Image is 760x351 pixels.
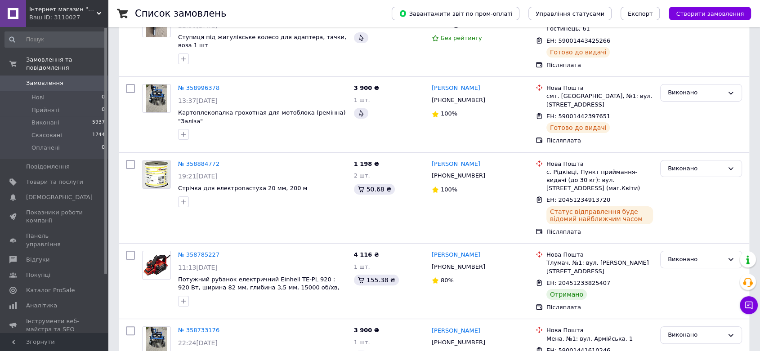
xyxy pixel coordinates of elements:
span: 1 шт. [354,263,370,270]
a: Створити замовлення [660,10,751,17]
span: 3 900 ₴ [354,84,379,91]
span: ЕН: 59001443425266 [546,37,610,44]
span: Скасовані [31,131,62,139]
span: 0 [102,106,105,114]
input: Пошук [4,31,106,48]
div: [PHONE_NUMBER] [430,170,487,182]
span: 1 шт. [354,339,370,346]
div: 50.68 ₴ [354,184,395,195]
button: Завантажити звіт по пром-оплаті [392,7,519,20]
span: Створити замовлення [676,10,744,17]
a: Ступиця під жигулівське колесо для адаптера, тачки, воза 1 шт [178,34,346,49]
div: Нова Пошта [546,160,653,168]
span: 1744 [92,131,105,139]
span: 80% [441,277,454,284]
button: Чат з покупцем [740,296,758,314]
span: Повідомлення [26,163,70,171]
div: Тлумач, №1: вул. [PERSON_NAME][STREET_ADDRESS] [546,259,653,275]
div: Післяплата [546,303,653,311]
span: Нові [31,93,45,102]
a: [PERSON_NAME] [432,251,480,259]
a: № 358733176 [178,327,219,333]
a: Картоплекопалка грохотная для мотоблока (ремінна) "Заліза" [178,109,346,124]
span: Інструменти веб-майстра та SEO [26,317,83,333]
button: Експорт [621,7,660,20]
span: 3 900 ₴ [354,327,379,333]
a: [PERSON_NAME] [432,84,480,93]
div: [PHONE_NUMBER] [430,337,487,348]
span: Завантажити звіт по пром-оплаті [399,9,512,18]
span: Виконані [31,119,59,127]
span: 100% [441,110,457,117]
span: Аналітика [26,302,57,310]
a: № 358884772 [178,160,219,167]
div: [PHONE_NUMBER] [430,94,487,106]
a: [PERSON_NAME] [432,160,480,169]
span: ЕН: 59001442397651 [546,113,610,120]
div: Виконано [668,164,724,173]
div: Нова Пошта [546,84,653,92]
div: Післяплата [546,228,653,236]
a: Фото товару [142,160,171,189]
span: Каталог ProSale [26,286,75,294]
div: Отримано [546,289,587,300]
div: с. Рідківці, Пункт приймання-видачі (до 30 кг): вул. [STREET_ADDRESS] (маг.Квіти) [546,168,653,193]
div: 155.38 ₴ [354,275,399,285]
span: Оплачені [31,144,60,152]
div: Нова Пошта [546,251,653,259]
span: Замовлення [26,79,63,87]
span: Показники роботи компанії [26,209,83,225]
span: Інтернет магазин "У БУДИНКУ" [29,5,97,13]
a: Потужний рубанок електричний Einhell TE-PL 920 : 920 Вт, ширина 82 мм, глибина 3,5 мм, 15000 об/х... [178,276,340,299]
a: № 358996378 [178,84,219,91]
span: 5937 [92,119,105,127]
div: Післяплата [546,137,653,145]
div: Мена, №1: вул. Армійська, 1 [546,335,653,343]
span: 19:21[DATE] [178,173,218,180]
span: Без рейтингу [441,35,482,41]
span: 1 шт. [354,97,370,103]
div: Готово до видачі [546,47,610,58]
span: 22:24[DATE] [178,339,218,347]
span: 13:37[DATE] [178,97,218,104]
span: ЕН: 20451234913720 [546,196,610,203]
div: [PHONE_NUMBER] [430,261,487,273]
span: Покупці [26,271,50,279]
span: 100% [441,186,457,193]
span: Експорт [628,10,653,17]
div: смт. [GEOGRAPHIC_DATA], №1: вул. [STREET_ADDRESS] [546,92,653,108]
span: Товари та послуги [26,178,83,186]
a: Фото товару [142,84,171,113]
button: Створити замовлення [669,7,751,20]
h1: Список замовлень [135,8,226,19]
span: Прийняті [31,106,59,114]
span: [DEMOGRAPHIC_DATA] [26,193,93,201]
div: Післяплата [546,61,653,69]
span: Замовлення та повідомлення [26,56,108,72]
span: Панель управління [26,232,83,248]
span: 0 [102,93,105,102]
button: Управління статусами [528,7,612,20]
span: 4 116 ₴ [354,251,379,258]
span: 11:13[DATE] [178,264,218,271]
img: Фото товару [143,160,170,188]
span: 0 [102,144,105,152]
div: Виконано [668,330,724,340]
img: Фото товару [146,84,167,112]
div: Нова Пошта [546,326,653,334]
div: Статус відправлення буде відомий найближчим часом [546,206,653,224]
a: [PERSON_NAME] [432,327,480,335]
span: 2 шт. [354,172,370,179]
span: Відгуки [26,256,49,264]
img: Фото товару [143,254,170,276]
span: 1 шт. [354,21,370,28]
div: Готово до видачі [546,122,610,133]
span: 1 198 ₴ [354,160,379,167]
a: Фото товару [142,251,171,280]
a: Стрічка для електропастуха 20 мм, 200 м [178,185,307,191]
span: ЕН: 20451233825407 [546,280,610,286]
